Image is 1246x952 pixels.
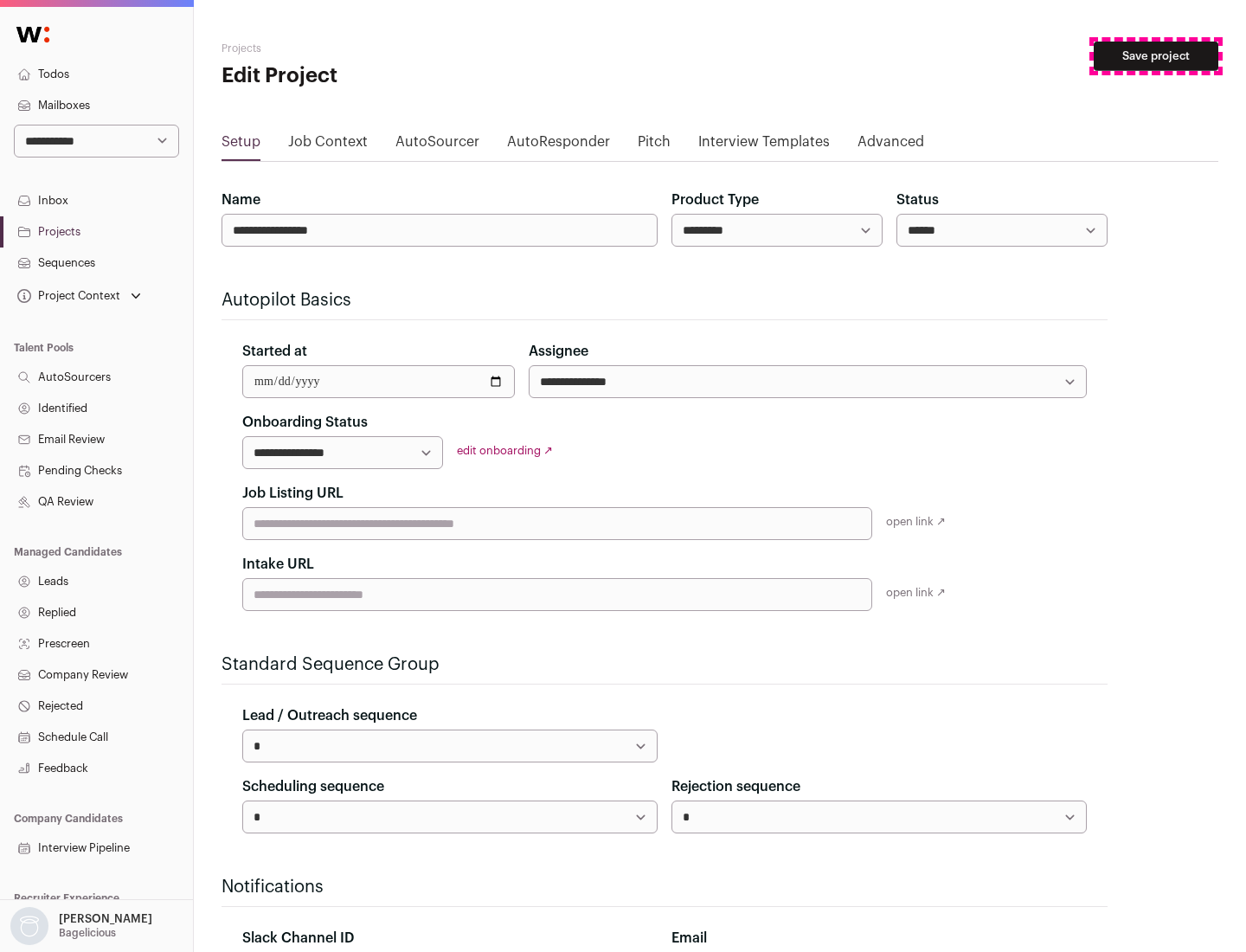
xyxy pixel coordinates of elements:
[242,776,384,797] label: Scheduling sequence
[14,284,145,308] button: Open dropdown
[242,928,354,949] label: Slack Channel ID
[857,132,924,159] a: Advanced
[10,907,48,945] img: nopic.png
[288,132,368,159] a: Job Context
[7,907,156,945] button: Open dropdown
[222,42,554,55] h2: Projects
[242,483,344,504] label: Job Listing URL
[222,132,260,159] a: Setup
[7,17,59,52] img: Wellfound
[222,190,260,210] label: Name
[671,190,759,210] label: Product Type
[14,289,120,303] div: Project Context
[59,912,152,926] p: [PERSON_NAME]
[222,62,554,90] h1: Edit Project
[242,341,307,362] label: Started at
[222,653,1108,677] h2: Standard Sequence Group
[896,190,939,210] label: Status
[698,132,830,159] a: Interview Templates
[222,288,1108,312] h2: Autopilot Basics
[59,926,116,940] p: Bagelicious
[242,412,368,433] label: Onboarding Status
[671,776,800,797] label: Rejection sequence
[242,554,314,575] label: Intake URL
[529,341,588,362] label: Assignee
[507,132,610,159] a: AutoResponder
[395,132,479,159] a: AutoSourcer
[638,132,671,159] a: Pitch
[222,875,1108,899] h2: Notifications
[1094,42,1218,71] button: Save project
[671,928,1087,949] div: Email
[242,705,417,726] label: Lead / Outreach sequence
[457,445,553,456] a: edit onboarding ↗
